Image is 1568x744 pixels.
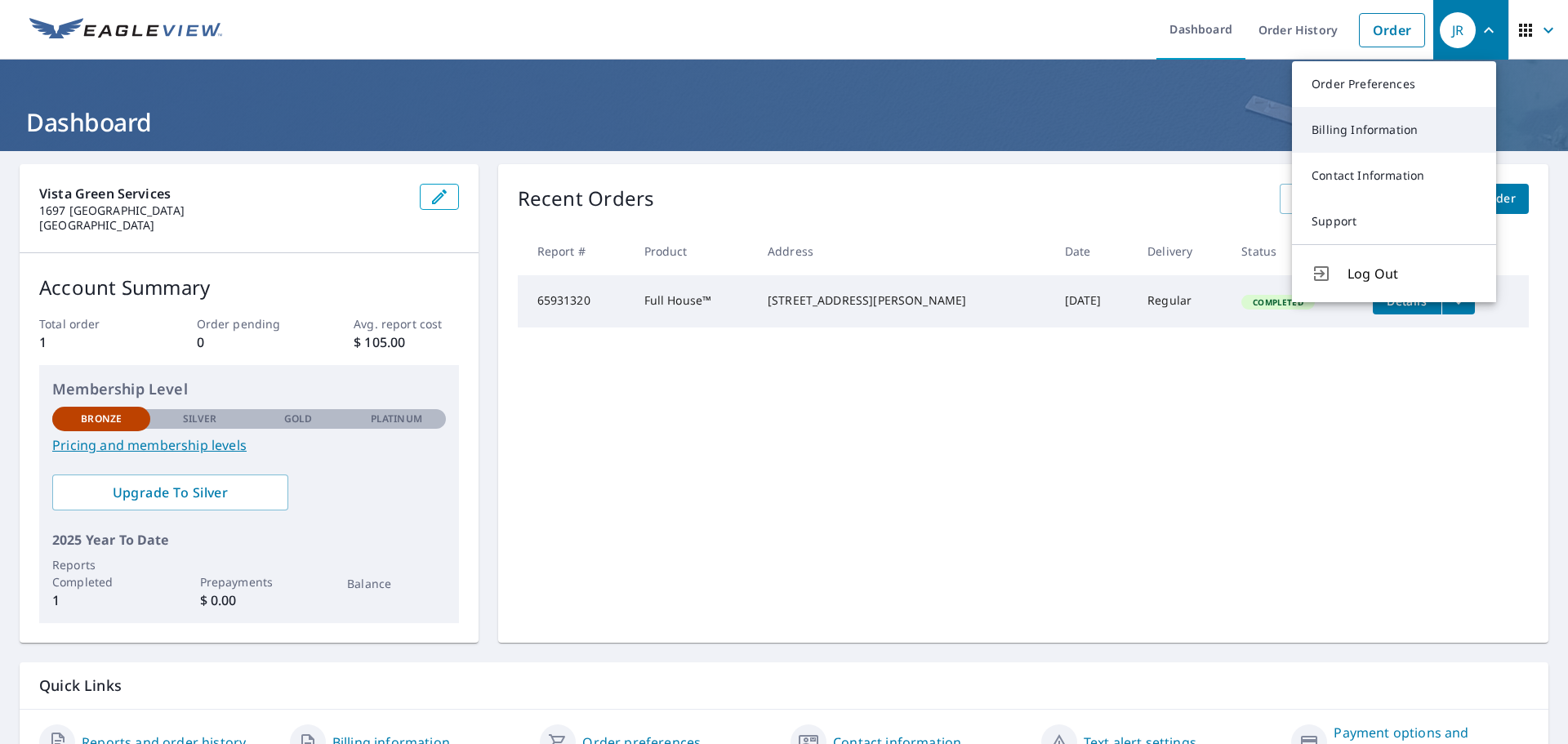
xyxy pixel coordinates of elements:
[39,184,407,203] p: Vista Green Services
[20,105,1548,139] h1: Dashboard
[1359,13,1425,47] a: Order
[518,184,655,214] p: Recent Orders
[518,227,631,275] th: Report #
[183,412,217,426] p: Silver
[631,227,755,275] th: Product
[1052,227,1135,275] th: Date
[197,315,301,332] p: Order pending
[631,275,755,327] td: Full House™
[200,590,298,610] p: $ 0.00
[1292,244,1496,302] button: Log Out
[347,575,445,592] p: Balance
[1292,107,1496,153] a: Billing Information
[39,332,144,352] p: 1
[1243,296,1312,308] span: Completed
[39,273,459,302] p: Account Summary
[39,675,1529,696] p: Quick Links
[29,18,222,42] img: EV Logo
[81,412,122,426] p: Bronze
[1292,61,1496,107] a: Order Preferences
[1347,264,1477,283] span: Log Out
[1134,227,1228,275] th: Delivery
[1280,184,1396,214] a: View All Orders
[1052,275,1135,327] td: [DATE]
[755,227,1052,275] th: Address
[1228,227,1359,275] th: Status
[52,530,446,550] p: 2025 Year To Date
[284,412,312,426] p: Gold
[518,275,631,327] td: 65931320
[354,315,458,332] p: Avg. report cost
[52,590,150,610] p: 1
[52,378,446,400] p: Membership Level
[1440,12,1476,48] div: JR
[65,483,275,501] span: Upgrade To Silver
[52,474,288,510] a: Upgrade To Silver
[39,218,407,233] p: [GEOGRAPHIC_DATA]
[768,292,1039,309] div: [STREET_ADDRESS][PERSON_NAME]
[1292,153,1496,198] a: Contact Information
[52,556,150,590] p: Reports Completed
[52,435,446,455] a: Pricing and membership levels
[354,332,458,352] p: $ 105.00
[371,412,422,426] p: Platinum
[1292,198,1496,244] a: Support
[200,573,298,590] p: Prepayments
[197,332,301,352] p: 0
[39,203,407,218] p: 1697 [GEOGRAPHIC_DATA]
[39,315,144,332] p: Total order
[1134,275,1228,327] td: Regular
